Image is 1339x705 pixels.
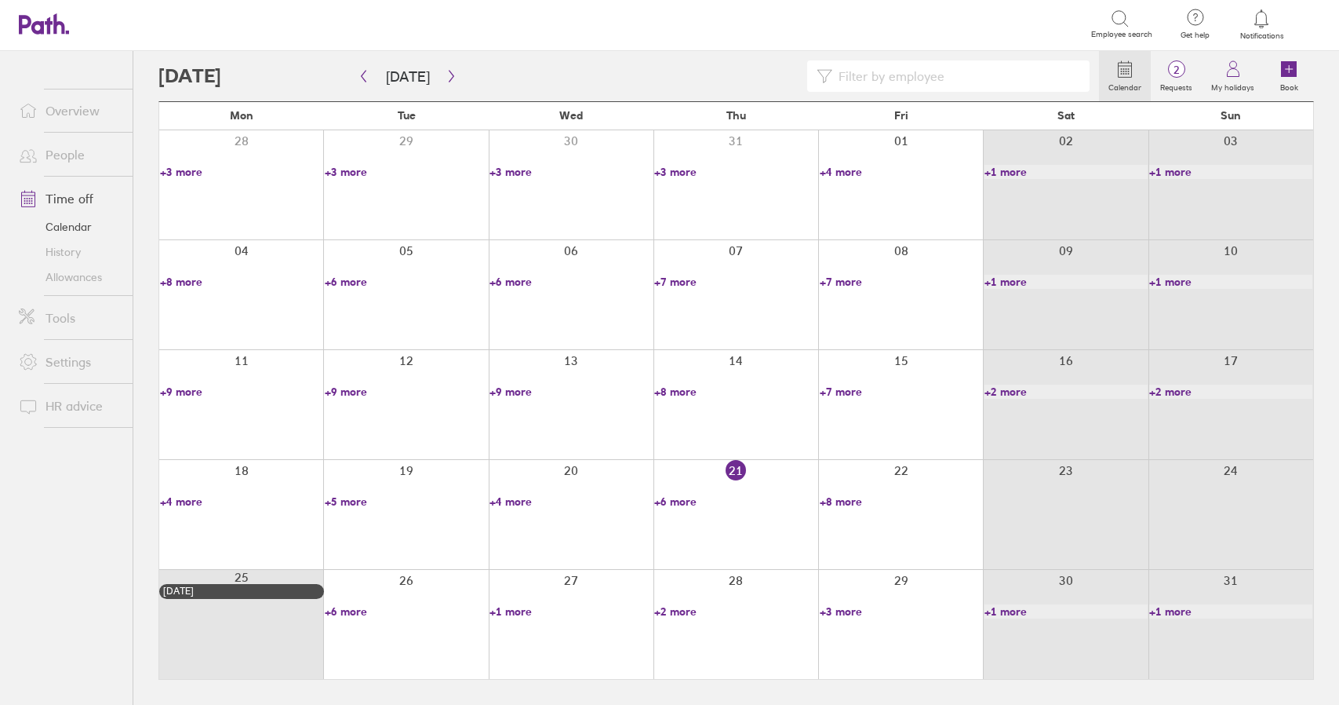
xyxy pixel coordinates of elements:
a: +3 more [820,605,983,619]
a: +4 more [160,495,323,509]
a: Overview [6,95,133,126]
a: My holidays [1202,51,1264,101]
a: +3 more [160,165,323,179]
a: +6 more [325,605,488,619]
a: +1 more [1149,165,1312,179]
a: +8 more [820,495,983,509]
a: Allowances [6,265,133,290]
a: +1 more [984,165,1148,179]
span: Fri [894,109,908,122]
a: People [6,139,133,170]
a: +6 more [325,275,488,289]
a: +6 more [654,495,817,509]
a: +8 more [160,275,323,289]
a: HR advice [6,390,133,422]
label: My holidays [1202,79,1264,93]
a: +2 more [984,385,1148,399]
a: +9 more [160,385,323,399]
a: +3 more [654,165,817,179]
div: Search [176,16,216,31]
span: Sun [1221,109,1241,122]
a: +3 more [325,165,488,179]
a: +9 more [489,385,653,399]
a: +2 more [1149,385,1312,399]
input: Filter by employee [832,61,1080,91]
span: Mon [230,109,253,122]
a: Calendar [1099,51,1151,101]
span: Tue [398,109,416,122]
div: [DATE] [163,586,320,597]
a: +4 more [489,495,653,509]
span: Wed [559,109,583,122]
a: +7 more [654,275,817,289]
a: +1 more [984,605,1148,619]
span: Notifications [1236,31,1287,41]
a: +1 more [1149,605,1312,619]
span: Employee search [1091,30,1152,39]
a: Book [1264,51,1314,101]
a: +4 more [820,165,983,179]
span: Thu [726,109,746,122]
a: +7 more [820,385,983,399]
label: Book [1271,79,1308,93]
a: +1 more [489,605,653,619]
a: Tools [6,302,133,334]
a: Calendar [6,214,133,239]
a: +5 more [325,495,488,509]
label: Requests [1151,79,1202,93]
a: +9 more [325,385,488,399]
button: [DATE] [373,64,442,89]
a: +1 more [1149,275,1312,289]
a: Notifications [1236,8,1287,41]
span: 2 [1151,64,1202,76]
a: +8 more [654,385,817,399]
span: Sat [1057,109,1075,122]
a: +6 more [489,275,653,289]
a: +2 more [654,605,817,619]
a: Time off [6,183,133,214]
a: +3 more [489,165,653,179]
a: 2Requests [1151,51,1202,101]
label: Calendar [1099,79,1151,93]
a: +1 more [984,275,1148,289]
a: +7 more [820,275,983,289]
span: Get help [1170,31,1221,40]
a: History [6,239,133,265]
a: Settings [6,346,133,378]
